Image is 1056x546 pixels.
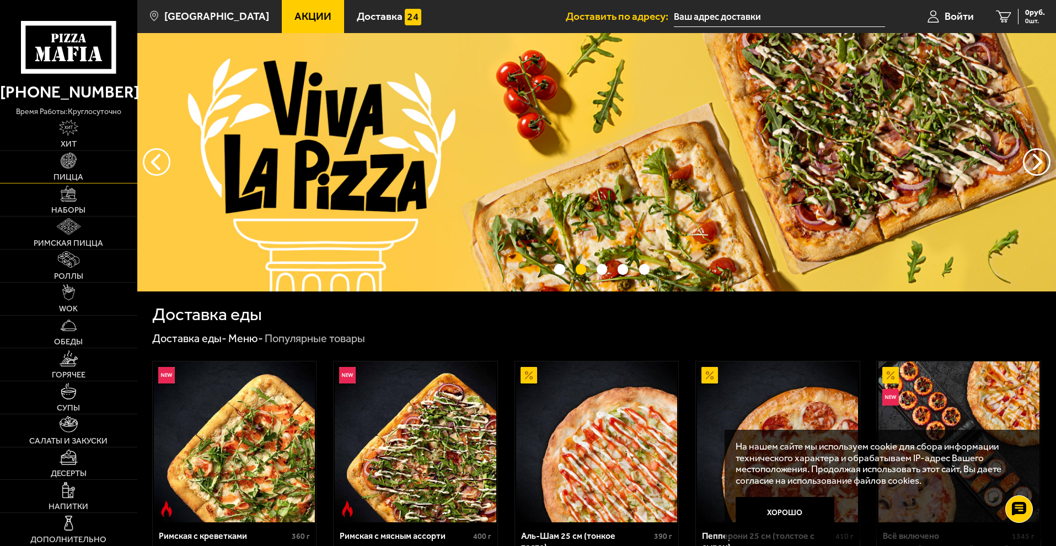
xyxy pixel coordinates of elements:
[30,536,106,544] span: Дополнительно
[335,361,496,522] img: Римская с мясным ассорти
[515,361,679,522] a: АкционныйАль-Шам 25 см (тонкое тесто)
[153,361,317,522] a: НовинкаОстрое блюдоРимская с креветками
[294,11,331,21] span: Акции
[736,497,835,530] button: Хорошо
[566,11,674,21] span: Доставить по адресу:
[882,367,899,383] img: Акционный
[340,531,470,541] div: Римская с мясным ассорти
[882,389,899,406] img: Новинка
[339,501,356,517] img: Острое блюдо
[51,206,85,214] span: Наборы
[228,332,263,345] a: Меню-
[357,11,403,21] span: Доставка
[164,11,269,21] span: [GEOGRAPHIC_DATA]
[54,338,83,346] span: Обеды
[877,361,1041,522] a: АкционныйНовинкаВсё включено
[945,11,974,21] span: Войти
[53,173,83,181] span: Пицца
[158,367,175,383] img: Новинка
[59,305,78,313] span: WOK
[152,306,262,323] h1: Доставка еды
[618,264,628,274] button: точки переключения
[49,502,88,511] span: Напитки
[152,332,227,345] a: Доставка еды-
[57,404,80,412] span: Супы
[554,264,565,274] button: точки переключения
[639,264,650,274] button: точки переключения
[697,361,858,522] img: Пепперони 25 см (толстое с сыром)
[674,7,885,27] input: Ваш адрес доставки
[1023,148,1050,176] button: предыдущий
[516,361,677,522] img: Аль-Шам 25 см (тонкое тесто)
[1025,18,1045,24] span: 0 шт.
[29,437,108,445] span: Салаты и закуски
[521,367,537,383] img: Акционный
[51,469,87,478] span: Десерты
[701,367,718,383] img: Акционный
[292,532,310,541] span: 360 г
[265,332,365,346] div: Популярные товары
[576,264,586,274] button: точки переключения
[339,367,356,383] img: Новинка
[154,361,315,522] img: Римская с креветками
[54,272,83,280] span: Роллы
[61,140,77,148] span: Хит
[654,532,672,541] span: 390 г
[143,148,170,176] button: следующий
[34,239,103,247] span: Римская пицца
[158,501,175,517] img: Острое блюдо
[597,264,607,274] button: точки переключения
[405,9,421,25] img: 15daf4d41897b9f0e9f617042186c801.svg
[1025,9,1045,17] span: 0 руб.
[473,532,491,541] span: 400 г
[334,361,497,522] a: НовинкаОстрое блюдоРимская с мясным ассорти
[52,371,85,379] span: Горячее
[878,361,1039,522] img: Всё включено
[696,361,860,522] a: АкционныйПепперони 25 см (толстое с сыром)
[159,531,290,541] div: Римская с креветками
[736,441,1024,486] p: На нашем сайте мы используем cookie для сбора информации технического характера и обрабатываем IP...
